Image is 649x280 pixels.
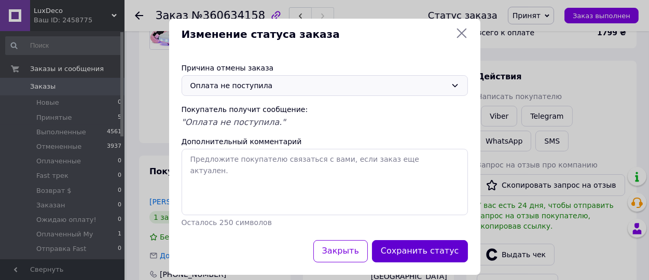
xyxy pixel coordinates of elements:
div: Причина отмены заказа [182,63,468,73]
button: Закрыть [313,240,368,262]
label: Дополнительный комментарий [182,137,302,146]
div: Покупатель получит сообщение: [182,104,468,115]
span: Изменение статуса заказа [182,27,451,42]
span: "Оплата не поступила." [182,117,286,127]
button: Сохранить статус [372,240,468,262]
div: Оплата не поступила [190,80,447,91]
span: Осталось 250 символов [182,218,272,227]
